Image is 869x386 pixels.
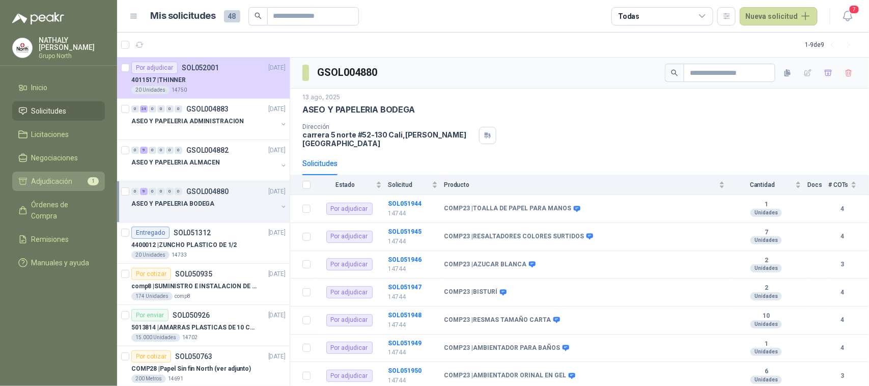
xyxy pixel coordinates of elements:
[828,371,857,381] b: 3
[388,256,422,263] a: SOL051946
[131,199,214,209] p: ASEO Y PAPELERIA BODEGA
[12,230,105,249] a: Remisiones
[117,223,290,264] a: EntregadoSOL051312[DATE] 4400012 |ZUNCHO PLASTICO DE 1/220 Unidades14733
[131,350,171,363] div: Por cotizar
[186,147,229,154] p: GSOL004882
[828,288,857,297] b: 4
[12,12,64,24] img: Logo peakr
[149,147,156,154] div: 0
[140,147,148,154] div: 9
[731,257,801,265] b: 2
[131,282,258,291] p: comp8 | SUMINISTRO E INSTALACION DE LINEAS DE VIDA
[131,147,139,154] div: 0
[740,7,818,25] button: Nueva solicitud
[268,228,286,238] p: [DATE]
[32,234,69,245] span: Remisiones
[131,375,166,383] div: 200 Metros
[175,292,190,300] p: comp8
[388,200,422,207] a: SOL051944
[131,188,139,195] div: 0
[388,228,422,235] a: SOL051945
[12,101,105,121] a: Solicitudes
[32,82,48,93] span: Inicio
[157,147,165,154] div: 0
[12,172,105,191] a: Adjudicación1
[388,175,444,195] th: Solicitud
[326,286,373,298] div: Por adjudicar
[166,105,174,113] div: 0
[302,104,415,115] p: ASEO Y PAPELERIA BODEGA
[117,264,290,305] a: Por cotizarSOL050935[DATE] comp8 |SUMINISTRO E INSTALACION DE LINEAS DE VIDA174 Unidadescomp8
[317,181,374,188] span: Estado
[166,188,174,195] div: 0
[32,129,69,140] span: Licitaciones
[828,343,857,353] b: 4
[302,130,475,148] p: carrera 5 norte #52-130 Cali , [PERSON_NAME][GEOGRAPHIC_DATA]
[131,158,220,168] p: ASEO Y PAPELERIA ALMACEN
[618,11,639,22] div: Todas
[444,288,497,296] b: COMP23 | BISTURÍ
[444,344,560,352] b: COMP23 | AMBIENTADOR PARA BAÑOS
[140,105,148,113] div: 24
[268,104,286,114] p: [DATE]
[388,320,438,330] p: 14744
[849,5,860,14] span: 7
[157,105,165,113] div: 0
[157,188,165,195] div: 0
[175,353,212,360] p: SOL050763
[32,105,67,117] span: Solicitudes
[444,233,584,241] b: COMP23 | RESALTADORES COLORES SURTIDOS
[388,292,438,302] p: 14744
[828,260,857,269] b: 3
[268,311,286,320] p: [DATE]
[174,229,211,236] p: SOL051312
[32,152,78,163] span: Negociaciones
[444,181,717,188] span: Producto
[750,320,782,328] div: Unidades
[388,237,438,246] p: 14744
[731,368,801,376] b: 6
[131,117,244,126] p: ASEO Y PAPELERIA ADMINISTRACION
[268,269,286,279] p: [DATE]
[131,62,178,74] div: Por adjudicar
[268,146,286,155] p: [DATE]
[168,375,183,383] p: 14691
[326,314,373,326] div: Por adjudicar
[388,340,422,347] a: SOL051949
[731,312,801,320] b: 10
[302,123,475,130] p: Dirección
[731,340,801,348] b: 1
[805,37,857,53] div: 1 - 9 de 9
[166,147,174,154] div: 0
[388,209,438,218] p: 14744
[388,312,422,319] b: SOL051948
[731,175,807,195] th: Cantidad
[39,37,105,51] p: NATHALY [PERSON_NAME]
[388,264,438,274] p: 14744
[731,201,801,209] b: 1
[12,78,105,97] a: Inicio
[388,181,430,188] span: Solicitud
[268,352,286,362] p: [DATE]
[750,292,782,300] div: Unidades
[444,175,731,195] th: Producto
[388,284,422,291] a: SOL051947
[326,203,373,215] div: Por adjudicar
[828,232,857,241] b: 4
[175,147,182,154] div: 0
[186,105,229,113] p: GSOL004883
[131,334,180,342] div: 15.000 Unidades
[182,64,219,71] p: SOL052001
[302,158,338,169] div: Solicitudes
[731,181,793,188] span: Cantidad
[255,12,262,19] span: search
[828,204,857,214] b: 4
[140,188,148,195] div: 9
[151,9,216,23] h1: Mis solicitudes
[117,58,290,99] a: Por adjudicarSOL052001[DATE] 4011517 |THINNER20 Unidades14750
[326,370,373,382] div: Por adjudicar
[388,348,438,357] p: 14744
